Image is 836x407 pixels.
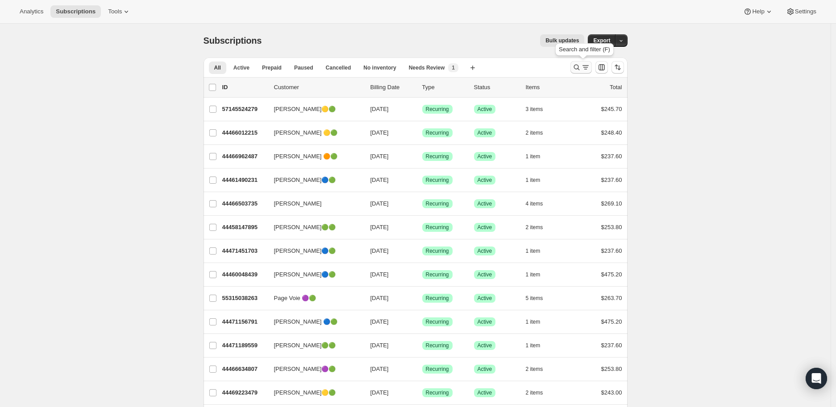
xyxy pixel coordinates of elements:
p: 57145524279 [222,105,267,114]
span: No inventory [363,64,396,71]
button: 2 items [526,363,553,375]
span: $269.10 [601,200,622,207]
div: 44466012215[PERSON_NAME] 🟡🟢[DATE]SuccessRecurringSuccessActive2 items$248.40 [222,127,622,139]
button: [PERSON_NAME] [269,197,358,211]
span: Recurring [426,106,449,113]
span: Active [478,129,492,136]
span: Recurring [426,153,449,160]
span: 4 items [526,200,543,207]
span: 1 item [526,318,541,325]
span: [PERSON_NAME]🟡🟢 [274,105,336,114]
div: Type [422,83,467,92]
span: Needs Review [409,64,445,71]
p: 44460048439 [222,270,267,279]
span: [PERSON_NAME] [274,199,322,208]
p: 44466012215 [222,128,267,137]
button: [PERSON_NAME]🟡🟢 [269,102,358,116]
span: [DATE] [370,129,389,136]
span: Active [478,295,492,302]
button: [PERSON_NAME] 🔵🟢 [269,315,358,329]
span: 2 items [526,224,543,231]
span: Recurring [426,177,449,184]
span: 3 items [526,106,543,113]
span: [PERSON_NAME]🔵🟢 [274,270,336,279]
span: Active [478,177,492,184]
div: 44460048439[PERSON_NAME]🔵🟢[DATE]SuccessRecurringSuccessActive1 item$475.20 [222,268,622,281]
button: [PERSON_NAME]🟢🟢 [269,338,358,353]
span: Recurring [426,200,449,207]
button: 3 items [526,103,553,115]
span: Cancelled [326,64,351,71]
span: $248.40 [601,129,622,136]
p: Status [474,83,519,92]
p: 44458147895 [222,223,267,232]
button: [PERSON_NAME]🔵🟢 [269,267,358,282]
span: $253.80 [601,224,622,230]
button: Help [738,5,778,18]
span: [PERSON_NAME] 🟠🟢 [274,152,338,161]
span: Subscriptions [56,8,96,15]
div: 44471451703[PERSON_NAME]🔵🟢[DATE]SuccessRecurringSuccessActive1 item$237.60 [222,245,622,257]
div: 44466962487[PERSON_NAME] 🟠🟢[DATE]SuccessRecurringSuccessActive1 item$237.60 [222,150,622,163]
div: 44466634807[PERSON_NAME]🟣🟢[DATE]SuccessRecurringSuccessActive2 items$253.80 [222,363,622,375]
span: Analytics [20,8,43,15]
p: Billing Date [370,83,415,92]
span: Page Voie 🟣🟢 [274,294,316,303]
span: Active [478,153,492,160]
span: [DATE] [370,366,389,372]
button: 1 item [526,174,550,186]
span: Active [478,318,492,325]
span: 1 [452,64,455,71]
span: [DATE] [370,106,389,112]
span: 2 items [526,129,543,136]
button: 1 item [526,150,550,163]
span: [PERSON_NAME]🔵🟢 [274,176,336,185]
span: [PERSON_NAME]🟢🟢 [274,223,336,232]
div: 44469223479[PERSON_NAME]🟡🟢[DATE]SuccessRecurringSuccessActive2 items$243.00 [222,386,622,399]
span: [DATE] [370,247,389,254]
button: Customize table column order and visibility [595,61,608,74]
span: $475.20 [601,271,622,278]
button: Create new view [466,62,480,74]
button: [PERSON_NAME]🟡🟢 [269,386,358,400]
p: 44471156791 [222,317,267,326]
p: Customer [274,83,363,92]
span: Subscriptions [204,36,262,45]
span: Recurring [426,271,449,278]
div: 44458147895[PERSON_NAME]🟢🟢[DATE]SuccessRecurringSuccessActive2 items$253.80 [222,221,622,234]
button: Settings [781,5,822,18]
span: Active [233,64,250,71]
span: 1 item [526,247,541,255]
div: Items [526,83,570,92]
span: Paused [294,64,313,71]
div: 44466503735[PERSON_NAME][DATE]SuccessRecurringSuccessActive4 items$269.10 [222,197,622,210]
div: 55315038263Page Voie 🟣🟢[DATE]SuccessRecurringSuccessActive5 items$263.70 [222,292,622,304]
span: Active [478,224,492,231]
span: Active [478,200,492,207]
span: Active [478,366,492,373]
span: [DATE] [370,153,389,160]
span: Recurring [426,366,449,373]
div: Open Intercom Messenger [806,368,827,389]
button: 2 items [526,221,553,234]
button: [PERSON_NAME]🟢🟢 [269,220,358,234]
button: 2 items [526,127,553,139]
span: 5 items [526,295,543,302]
span: 1 item [526,271,541,278]
span: [DATE] [370,224,389,230]
div: 57145524279[PERSON_NAME]🟡🟢[DATE]SuccessRecurringSuccessActive3 items$245.70 [222,103,622,115]
p: 44469223479 [222,388,267,397]
span: Recurring [426,389,449,396]
span: $237.60 [601,153,622,160]
span: 1 item [526,177,541,184]
span: Recurring [426,129,449,136]
span: Export [593,37,610,44]
div: 44461490231[PERSON_NAME]🔵🟢[DATE]SuccessRecurringSuccessActive1 item$237.60 [222,174,622,186]
button: 1 item [526,268,550,281]
span: [DATE] [370,318,389,325]
div: 44471189559[PERSON_NAME]🟢🟢[DATE]SuccessRecurringSuccessActive1 item$237.60 [222,339,622,352]
span: [DATE] [370,342,389,349]
button: [PERSON_NAME]🔵🟢 [269,173,358,187]
button: 4 items [526,197,553,210]
p: 44466503735 [222,199,267,208]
